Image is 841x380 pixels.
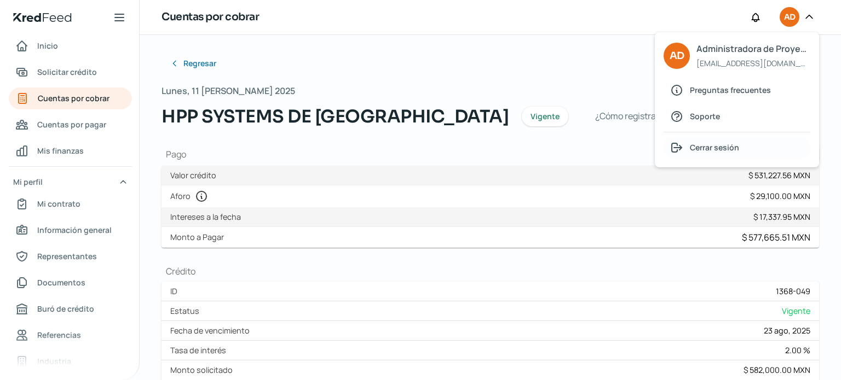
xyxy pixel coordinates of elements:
[748,170,810,180] div: $ 531,227.56 MXN
[37,144,84,157] span: Mis finanzas
[9,114,132,136] a: Cuentas por pagar
[750,191,810,201] div: $ 29,100.00 MXN
[170,286,182,296] label: ID
[170,232,228,242] label: Monto a Pagar
[162,103,509,130] span: HPP SYSTEMS DE [GEOGRAPHIC_DATA]
[170,345,231,355] label: Tasa de interés
[162,265,819,277] h1: Crédito
[37,39,58,52] span: Inicio
[38,91,110,105] span: Cuentas por cobrar
[9,350,132,372] a: Industria
[170,325,254,336] label: Fecha de vencimiento
[670,48,684,65] span: AD
[9,87,132,109] a: Cuentas por cobrar
[742,231,810,243] div: $ 577,665.51 MXN
[170,365,237,375] label: Monto solicitado
[162,147,819,161] h1: Pago
[37,249,97,263] span: Representantes
[37,223,112,237] span: Información general
[595,108,769,124] span: ¿Cómo registrar contablemente mi crédito?
[170,212,245,222] label: Intereses a la fecha
[162,83,295,99] span: Lunes, 11 [PERSON_NAME] 2025
[782,306,810,316] span: Vigente
[690,83,771,97] span: Preguntas frecuentes
[183,60,216,67] span: Regresar
[9,35,132,57] a: Inicio
[9,272,132,294] a: Documentos
[170,190,212,203] label: Aforo
[170,170,221,180] label: Valor crédito
[753,212,810,222] div: $ 17,337.95 MXN
[162,52,225,74] button: Regresar
[784,11,795,24] span: AD
[9,61,132,83] a: Solicitar crédito
[764,325,810,336] div: 23 ago, 2025
[9,298,132,320] a: Buró de crédito
[785,345,810,355] div: 2.00 %
[9,140,132,162] a: Mis finanzas
[13,175,43,189] span: Mi perfil
[9,245,132,267] a: Representantes
[9,193,132,215] a: Mi contrato
[37,118,106,131] span: Cuentas por pagar
[37,276,85,289] span: Documentos
[37,302,94,315] span: Buró de crédito
[37,354,71,368] span: Industria
[690,109,720,123] span: Soporte
[170,306,204,316] label: Estatus
[531,113,560,120] span: Vigente
[776,286,810,296] div: 1368-049
[37,197,80,211] span: Mi contrato
[696,56,810,70] span: [EMAIL_ADDRESS][DOMAIN_NAME]
[696,41,810,57] span: Administradora de Proyectos para el Desarrollo
[744,365,810,375] div: $ 582,000.00 MXN
[690,141,739,154] span: Cerrar sesión
[9,219,132,241] a: Información general
[37,65,97,79] span: Solicitar crédito
[37,328,81,342] span: Referencias
[9,324,132,346] a: Referencias
[162,9,259,25] h1: Cuentas por cobrar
